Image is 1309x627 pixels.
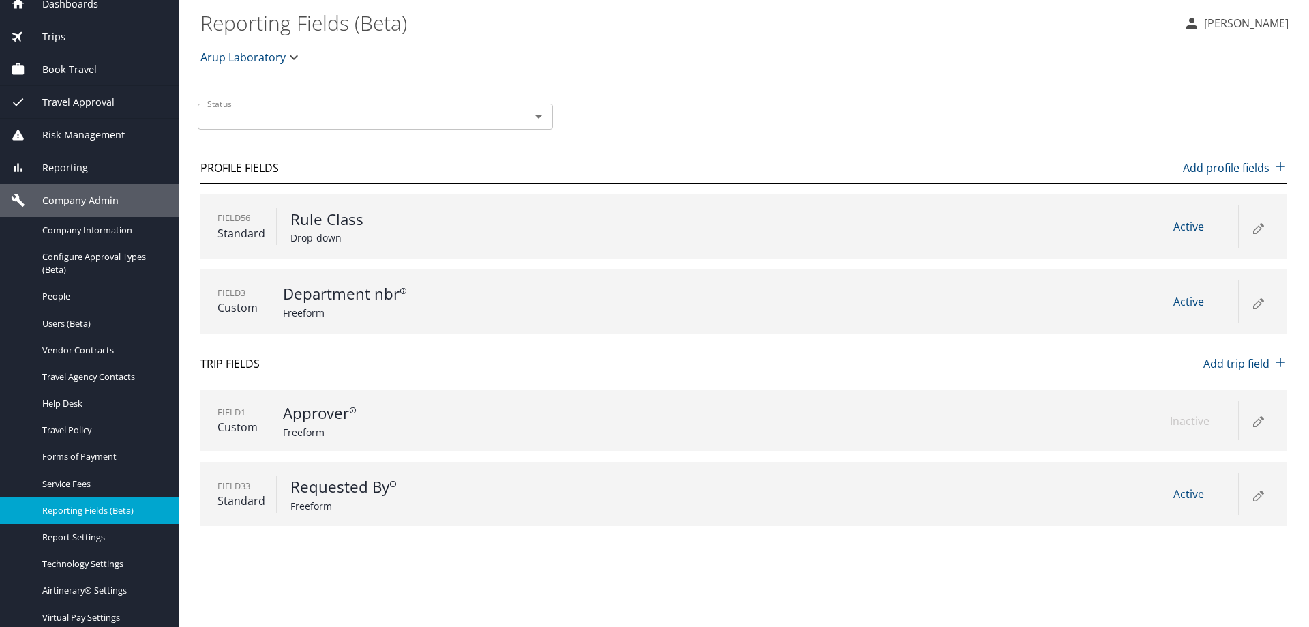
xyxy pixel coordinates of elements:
p: Field 3 [217,287,258,300]
span: Travel Approval [25,95,115,110]
span: Travel Policy [42,424,162,437]
span: Help Desk [42,397,162,410]
p: Standard [217,225,265,242]
span: Company Information [42,224,162,237]
p: Field 1 [217,406,258,419]
span: Forms of Payment [42,450,162,463]
span: Travel Agency Contacts [42,370,162,383]
svg: Must use full name FIRST LAST [389,480,397,488]
svg: Freeflow - Required for every traveler [400,287,407,295]
span: Report Settings [42,531,162,544]
span: Vendor Contracts [42,344,162,357]
h1: Reporting Fields (Beta) [200,1,1173,44]
p: Freeform [283,425,545,439]
svg: Add Approver First and Last Name in open field [349,407,357,414]
button: Arup Laboratory [195,44,307,71]
button: [PERSON_NAME] [1178,11,1294,35]
p: Requested By [290,476,552,499]
span: Users (Beta) [42,317,162,330]
p: Standard [217,493,265,509]
span: Active [1173,294,1204,309]
p: Freeform [290,499,552,513]
img: add icon [1274,160,1287,173]
span: Risk Management [25,128,125,143]
span: Reporting Fields (Beta) [42,504,162,517]
span: People [42,290,162,303]
p: Inactive [1170,413,1238,429]
p: Profile Fields [200,160,279,176]
p: Custom [217,419,258,435]
p: Add profile fields [1183,160,1287,176]
p: Add trip field [1203,355,1287,372]
p: Field 33 [217,480,265,493]
span: Service Fees [42,478,162,491]
p: Field 56 [217,212,265,224]
span: Virtual Pay Settings [42,611,162,624]
p: [PERSON_NAME] [1200,15,1289,31]
span: Trips [25,29,65,44]
p: Custom [217,300,258,316]
p: Approver [283,402,545,425]
p: Drop-down [290,231,552,245]
p: Rule Class [290,208,552,231]
img: add icon [1274,355,1287,369]
span: Configure Approval Types (Beta) [42,250,162,276]
p: Freeform [283,306,545,320]
span: Reporting [25,160,88,175]
p: Department nbr [283,282,545,306]
span: Company Admin [25,193,119,208]
p: Trip Fields [200,355,260,372]
span: Active [1173,486,1204,501]
span: Active [1173,219,1204,234]
button: Open [529,107,548,126]
span: Technology Settings [42,557,162,570]
span: Arup Laboratory [200,48,286,67]
span: Airtinerary® Settings [42,584,162,597]
span: Book Travel [25,62,97,77]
